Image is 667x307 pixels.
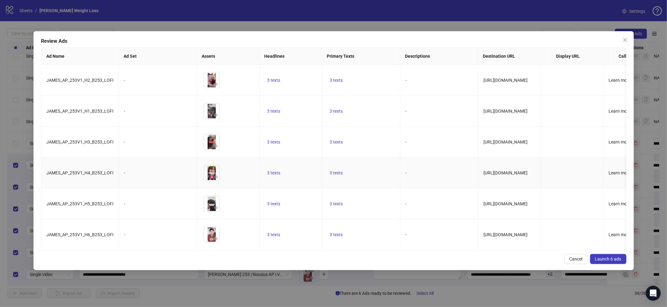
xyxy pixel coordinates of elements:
th: Destination URL [478,48,551,65]
img: Asset 1 [204,72,220,88]
span: 3 texts [267,109,280,114]
span: 3 texts [267,232,280,237]
button: 3 texts [327,107,345,115]
th: Descriptions [400,48,478,65]
button: 3 texts [327,231,345,238]
span: [URL][DOMAIN_NAME] [483,109,528,114]
div: Review Ads [41,37,626,45]
span: 3 texts [267,201,280,206]
span: 3 texts [330,201,343,206]
span: Cancel [569,256,582,261]
img: Asset 1 [204,196,220,212]
span: [URL][DOMAIN_NAME] [483,232,528,237]
th: Display URL [551,48,614,65]
span: - [405,78,407,83]
span: - [405,139,407,144]
span: Learn more [609,201,631,206]
span: - [405,201,407,206]
button: 3 texts [265,169,283,177]
th: Ad Set [118,48,196,65]
img: Asset 1 [204,165,220,181]
button: Preview [212,235,220,242]
button: 3 texts [265,138,283,146]
span: 3 texts [267,139,280,144]
span: eye [214,82,218,86]
span: 3 texts [330,78,343,83]
span: 3 texts [267,170,280,175]
button: Close [620,35,630,45]
img: Asset 1 [204,103,220,119]
div: Open Intercom Messenger [646,286,661,301]
div: - [124,200,192,207]
span: 3 texts [330,170,343,175]
span: eye [214,236,218,241]
div: - [124,139,192,145]
span: [URL][DOMAIN_NAME] [483,201,528,206]
span: - [405,232,407,237]
span: 3 texts [330,232,343,237]
button: Preview [212,173,220,181]
div: - [124,231,192,238]
span: Launch 6 ads [595,256,621,261]
span: eye [214,175,218,179]
button: Preview [212,80,220,88]
button: 3 texts [327,76,345,84]
button: Cancel [564,254,587,264]
span: [URL][DOMAIN_NAME] [483,139,528,144]
span: - [405,170,407,175]
span: 3 texts [330,139,343,144]
span: Learn more [609,170,631,175]
button: 3 texts [265,200,283,207]
span: JAMES_AP_253V1_H6_B253_LOFI [46,232,114,237]
span: 3 texts [267,78,280,83]
button: 3 texts [265,107,283,115]
span: close [622,37,627,42]
button: 3 texts [327,138,345,146]
div: - [124,169,192,176]
span: Learn more [609,232,631,237]
th: Ad Name [41,48,119,65]
span: JAMES_AP_253V1_H4_B253_LOFI [46,170,114,175]
span: 3 texts [330,109,343,114]
img: Asset 1 [204,227,220,242]
th: Primary Texts [321,48,400,65]
span: eye [214,206,218,210]
span: Learn more [609,78,631,83]
th: Call to Action [614,48,660,65]
span: JAMES_AP_253V1_H3_B253_LOFI [46,139,114,144]
span: Learn more [609,109,631,114]
button: 3 texts [265,76,283,84]
span: [URL][DOMAIN_NAME] [483,78,528,83]
span: JAMES_AP_253V1_H1_B253_LOFI [46,109,114,114]
button: 3 texts [265,231,283,238]
button: Launch 6 ads [590,254,626,264]
th: Assets [196,48,259,65]
button: Preview [212,204,220,212]
div: - [124,77,192,84]
span: Learn more [609,139,631,144]
button: Preview [212,142,220,150]
span: [URL][DOMAIN_NAME] [483,170,528,175]
th: Headlines [259,48,321,65]
span: JAMES_AP_253V1_H2_B253_LOFI [46,78,114,83]
button: 3 texts [327,169,345,177]
span: JAMES_AP_253V1_H5_B253_LOFI [46,201,114,206]
span: eye [214,144,218,148]
div: - [124,108,192,115]
span: eye [214,113,218,117]
button: 3 texts [327,200,345,207]
img: Asset 1 [204,134,220,150]
button: Preview [212,111,220,119]
span: - [405,109,407,114]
